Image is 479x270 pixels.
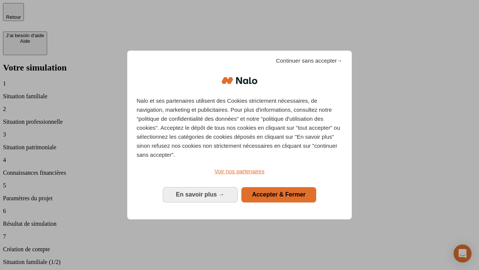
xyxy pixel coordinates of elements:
button: Accepter & Fermer: Accepter notre traitement des données et fermer [241,187,316,202]
span: Continuer sans accepter→ [276,56,342,65]
span: En savoir plus → [176,191,225,198]
span: Accepter & Fermer [252,191,305,198]
img: Logo [222,69,257,92]
button: En savoir plus: Configurer vos consentements [163,187,238,202]
p: Nalo et ses partenaires utilisent des Cookies strictement nécessaires, de navigation, marketing e... [137,96,342,159]
div: Bienvenue chez Nalo Gestion du consentement [127,51,352,219]
a: Voir nos partenaires [137,167,342,176]
span: Voir nos partenaires [214,168,264,174]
